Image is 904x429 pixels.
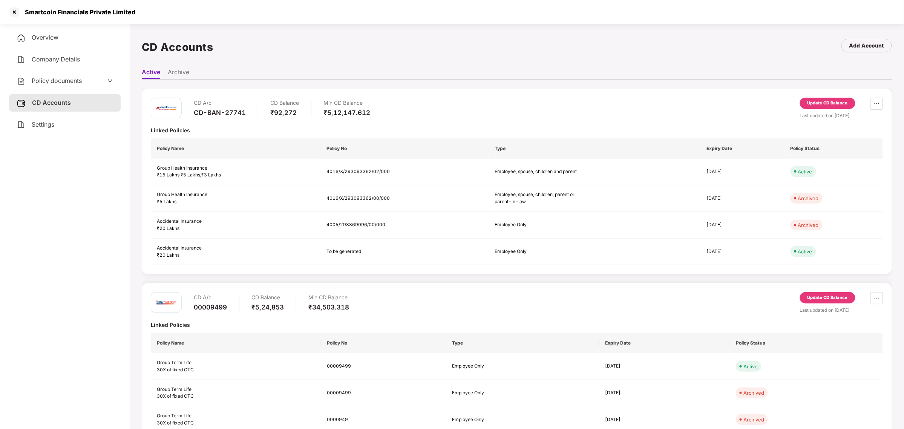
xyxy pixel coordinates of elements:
div: Last updated on [DATE] [800,306,883,314]
div: Group Health Insurance [157,191,314,198]
div: Group Term Life [157,412,315,420]
div: Accidental Insurance [157,218,314,225]
span: down [107,78,113,84]
div: Archived [743,416,764,423]
span: ellipsis [871,295,883,301]
div: Employee Only [452,416,535,423]
td: 4005/293369096/00/000 [320,212,489,239]
th: Policy Name [151,138,320,159]
button: ellipsis [871,292,883,304]
div: Update CD Balance [807,294,848,301]
span: ₹20 Lakhs [157,252,179,258]
div: CD Balance [270,98,299,109]
span: ₹5 Lakhs , [181,172,201,178]
span: ₹20 Lakhs [157,225,179,231]
div: Active [798,168,812,175]
div: 00009499 [194,303,227,311]
td: 4016/X/293093362/00/000 [320,185,489,212]
div: CD-BAN-27741 [194,109,246,117]
th: Type [489,138,700,159]
h1: CD Accounts [142,39,213,55]
span: 30X of fixed CTC [157,420,194,426]
img: svg+xml;base64,PHN2ZyB4bWxucz0iaHR0cDovL3d3dy53My5vcmcvMjAwMC9zdmciIHdpZHRoPSIyNCIgaGVpZ2h0PSIyNC... [17,34,26,43]
li: Archive [168,68,189,79]
img: svg+xml;base64,PHN2ZyB4bWxucz0iaHR0cDovL3d3dy53My5vcmcvMjAwMC9zdmciIHdpZHRoPSIyNCIgaGVpZ2h0PSIyNC... [17,55,26,64]
th: Policy No [320,138,489,159]
span: ₹3 Lakhs [201,172,221,178]
div: Linked Policies [151,127,883,134]
div: Update CD Balance [807,100,848,107]
div: Group Term Life [157,386,315,393]
button: ellipsis [871,98,883,110]
div: Accidental Insurance [157,245,314,252]
th: Expiry Date [700,138,784,159]
td: [DATE] [599,380,730,407]
div: Employee Only [495,221,578,228]
div: Min CD Balance [308,292,349,303]
div: Group Term Life [157,359,315,366]
span: ₹15 Lakhs , [157,172,181,178]
img: svg+xml;base64,PHN2ZyB4bWxucz0iaHR0cDovL3d3dy53My5vcmcvMjAwMC9zdmciIHdpZHRoPSIyNCIgaGVpZ2h0PSIyNC... [17,77,26,86]
th: Policy Status [784,138,883,159]
th: Policy No [321,333,446,353]
div: Active [798,248,812,255]
div: CD Balance [251,292,284,303]
span: CD Accounts [32,99,71,106]
td: 4016/X/293093362/02/000 [320,159,489,185]
div: Add Account [849,41,884,50]
div: CD A/c [194,98,246,109]
td: 00009499 [321,353,446,380]
td: To be generated [320,239,489,265]
span: ellipsis [871,101,883,107]
div: Linked Policies [151,321,883,328]
span: 30X of fixed CTC [157,393,194,399]
div: Archived [798,195,819,202]
th: Type [446,333,599,353]
td: [DATE] [599,353,730,380]
span: 30X of fixed CTC [157,367,194,372]
img: svg+xml;base64,PHN2ZyB3aWR0aD0iMjUiIGhlaWdodD0iMjQiIHZpZXdCb3g9IjAgMCAyNSAyNCIgZmlsbD0ibm9uZSIgeG... [17,99,26,108]
span: ₹5 Lakhs [157,199,176,204]
td: 00009499 [321,380,446,407]
div: Archived [798,221,819,229]
div: Last updated on [DATE] [800,112,883,119]
div: Employee Only [452,363,535,370]
div: Group Health Insurance [157,165,314,172]
li: Active [142,68,160,79]
div: ₹5,24,853 [251,303,284,311]
div: ₹92,272 [270,109,299,117]
span: Company Details [32,55,80,63]
div: Active [743,363,758,370]
td: [DATE] [700,239,784,265]
div: CD A/c [194,292,227,303]
span: Overview [32,34,58,41]
th: Policy Name [151,333,321,353]
div: Smartcoin Financials Private Limited [20,8,135,16]
th: Expiry Date [599,333,730,353]
span: Policy documents [32,77,82,84]
div: Min CD Balance [323,98,370,109]
td: [DATE] [700,185,784,212]
div: Employee, spouse, children, parent or parent-in-law [495,191,578,205]
img: icici.png [155,104,178,112]
td: [DATE] [700,159,784,185]
div: Employee, spouse, children and parent [495,168,578,175]
img: svg+xml;base64,PHN2ZyB4bWxucz0iaHR0cDovL3d3dy53My5vcmcvMjAwMC9zdmciIHdpZHRoPSIyNCIgaGVpZ2h0PSIyNC... [17,120,26,129]
div: Archived [743,389,764,397]
div: ₹5,12,147.612 [323,109,370,117]
img: iciciprud.png [155,291,178,314]
div: ₹34,503.318 [308,303,349,311]
td: [DATE] [700,212,784,239]
span: Settings [32,121,54,128]
div: Employee Only [452,389,535,397]
th: Policy Status [730,333,883,353]
div: Employee Only [495,248,578,255]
